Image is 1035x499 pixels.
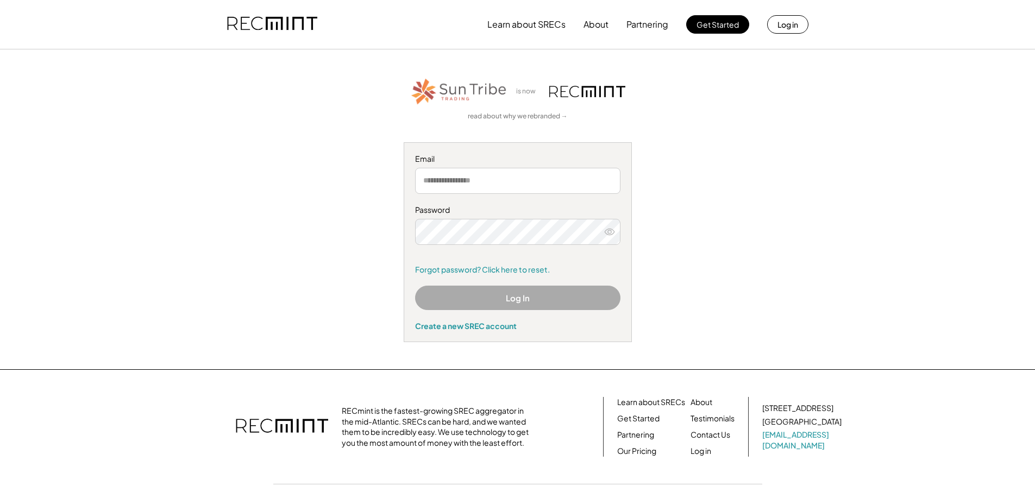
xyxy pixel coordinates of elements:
[691,446,711,457] a: Log in
[691,429,730,440] a: Contact Us
[691,397,712,408] a: About
[762,416,842,427] div: [GEOGRAPHIC_DATA]
[415,286,620,310] button: Log In
[617,446,656,457] a: Our Pricing
[415,264,620,275] a: Forgot password? Click here to reset.
[236,408,328,446] img: recmint-logotype%403x.png
[513,87,544,96] div: is now
[415,321,620,331] div: Create a new SREC account
[415,205,620,216] div: Password
[762,429,844,451] a: [EMAIL_ADDRESS][DOMAIN_NAME]
[549,86,625,97] img: recmint-logotype%403x.png
[584,14,609,35] button: About
[468,112,568,121] a: read about why we rebranded →
[691,413,735,424] a: Testimonials
[762,403,833,414] div: [STREET_ADDRESS]
[626,14,668,35] button: Partnering
[415,154,620,165] div: Email
[410,77,508,106] img: STT_Horizontal_Logo%2B-%2BColor.png
[487,14,566,35] button: Learn about SRECs
[617,397,685,408] a: Learn about SRECs
[686,15,749,34] button: Get Started
[617,413,660,424] a: Get Started
[227,6,317,43] img: recmint-logotype%403x.png
[342,406,535,448] div: RECmint is the fastest-growing SREC aggregator in the mid-Atlantic. SRECs can be hard, and we wan...
[767,15,808,34] button: Log in
[617,429,654,440] a: Partnering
